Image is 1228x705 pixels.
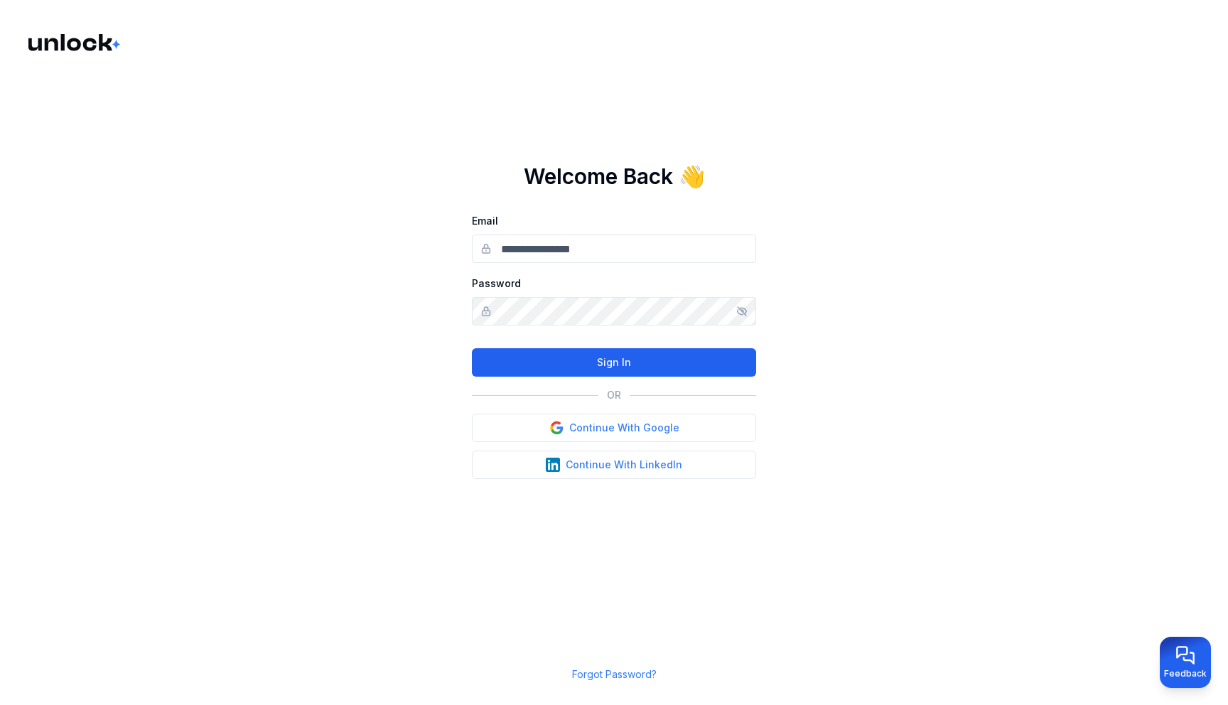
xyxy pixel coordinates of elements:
img: Logo [28,34,122,51]
h1: Welcome Back 👋 [524,163,705,189]
label: Password [472,277,521,289]
button: Continue With Google [472,414,756,442]
button: Provide feedback [1160,637,1211,688]
p: OR [607,388,621,402]
span: Feedback [1164,668,1207,679]
button: Show/hide password [736,306,748,317]
label: Email [472,215,498,227]
button: Sign In [472,348,756,377]
button: Continue With LinkedIn [472,451,756,479]
a: Forgot Password? [572,668,657,680]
